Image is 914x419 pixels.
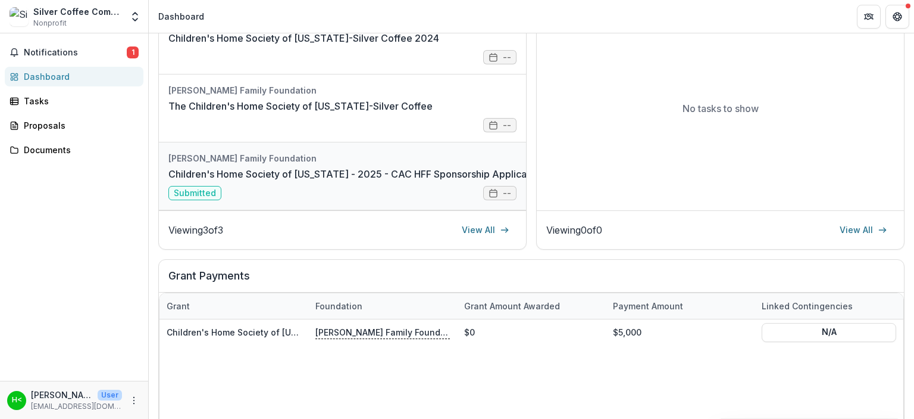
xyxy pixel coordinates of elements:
div: Foundation [308,293,457,319]
div: $5,000 [606,319,755,345]
div: Grant [159,293,308,319]
div: Foundation [308,300,370,312]
div: Payment Amount [606,293,755,319]
div: Dashboard [24,70,134,83]
button: N/A [762,322,896,342]
a: The Children's Home Society of [US_STATE]-Silver Coffee [168,99,433,113]
span: Nonprofit [33,18,67,29]
button: Get Help [885,5,909,29]
p: Viewing 0 of 0 [546,223,602,237]
div: Grant amount awarded [457,293,606,319]
span: Notifications [24,48,127,58]
div: Grant [159,300,197,312]
p: User [98,390,122,401]
a: View All [455,221,517,240]
a: Children's Home Society of [US_STATE]-Silver Coffee 2024 [168,31,439,45]
nav: breadcrumb [154,8,209,25]
div: Proposals [24,119,134,132]
a: Children's Home Society of [US_STATE] - 2025 - CAC HFF Sponsorship Application [168,167,543,181]
img: Silver Coffee Committee [10,7,29,26]
button: Partners [857,5,881,29]
a: Dashboard [5,67,143,86]
p: Viewing 3 of 3 [168,223,223,237]
p: [EMAIL_ADDRESS][DOMAIN_NAME] [31,401,122,412]
a: Children's Home Society of [US_STATE]-Silver Coffee 2024 [167,327,412,337]
div: Linked Contingencies [755,300,860,312]
p: [PERSON_NAME] <[EMAIL_ADDRESS][DOMAIN_NAME]> [31,389,93,401]
div: Linked Contingencies [755,293,903,319]
div: Documents [24,144,134,156]
div: $0 [457,319,606,345]
button: Open entity switcher [127,5,143,29]
div: Hilary Wahlbeck <floridahil@gmail.com> [12,396,22,404]
div: Payment Amount [606,300,690,312]
p: No tasks to show [683,101,759,116]
div: Tasks [24,95,134,107]
h2: Grant Payments [168,269,894,292]
div: Grant amount awarded [457,300,567,312]
button: Notifications1 [5,43,143,62]
div: Silver Coffee Committee [33,5,122,18]
p: [PERSON_NAME] Family Foundation [315,325,450,339]
a: View All [832,221,894,240]
span: 1 [127,46,139,58]
button: More [127,393,141,408]
div: Dashboard [158,10,204,23]
a: Tasks [5,91,143,111]
a: Proposals [5,116,143,135]
a: Documents [5,140,143,160]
